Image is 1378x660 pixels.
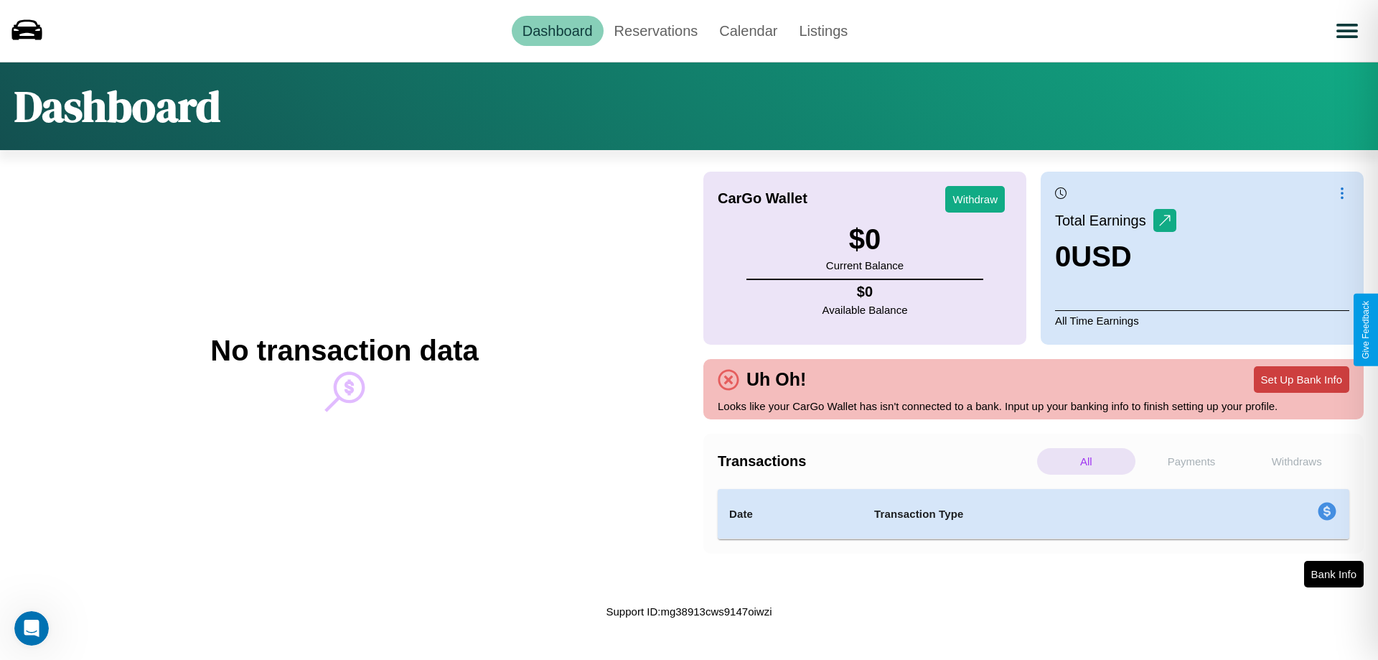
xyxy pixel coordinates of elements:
[718,396,1349,416] p: Looks like your CarGo Wallet has isn't connected to a bank. Input up your banking info to finish ...
[1055,241,1176,273] h3: 0 USD
[1055,310,1349,330] p: All Time Earnings
[14,77,220,136] h1: Dashboard
[822,300,908,320] p: Available Balance
[604,16,709,46] a: Reservations
[739,369,813,390] h4: Uh Oh!
[718,489,1349,539] table: simple table
[718,453,1033,470] h4: Transactions
[1037,448,1135,475] p: All
[826,256,904,275] p: Current Balance
[788,16,858,46] a: Listings
[826,223,904,256] h3: $ 0
[606,602,772,621] p: Support ID: mg38913cws9147oiwzi
[1304,561,1364,587] button: Bank Info
[1143,448,1241,475] p: Payments
[718,190,807,207] h4: CarGo Wallet
[210,335,478,367] h2: No transaction data
[1055,208,1153,233] p: Total Earnings
[1247,448,1346,475] p: Withdraws
[822,284,908,300] h4: $ 0
[874,506,1200,523] h4: Transaction Type
[1327,11,1367,51] button: Open menu
[945,186,1005,213] button: Withdraw
[1361,301,1371,359] div: Give Feedback
[729,506,851,523] h4: Date
[512,16,604,46] a: Dashboard
[1254,366,1349,393] button: Set Up Bank Info
[14,611,49,646] iframe: Intercom live chat
[708,16,788,46] a: Calendar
